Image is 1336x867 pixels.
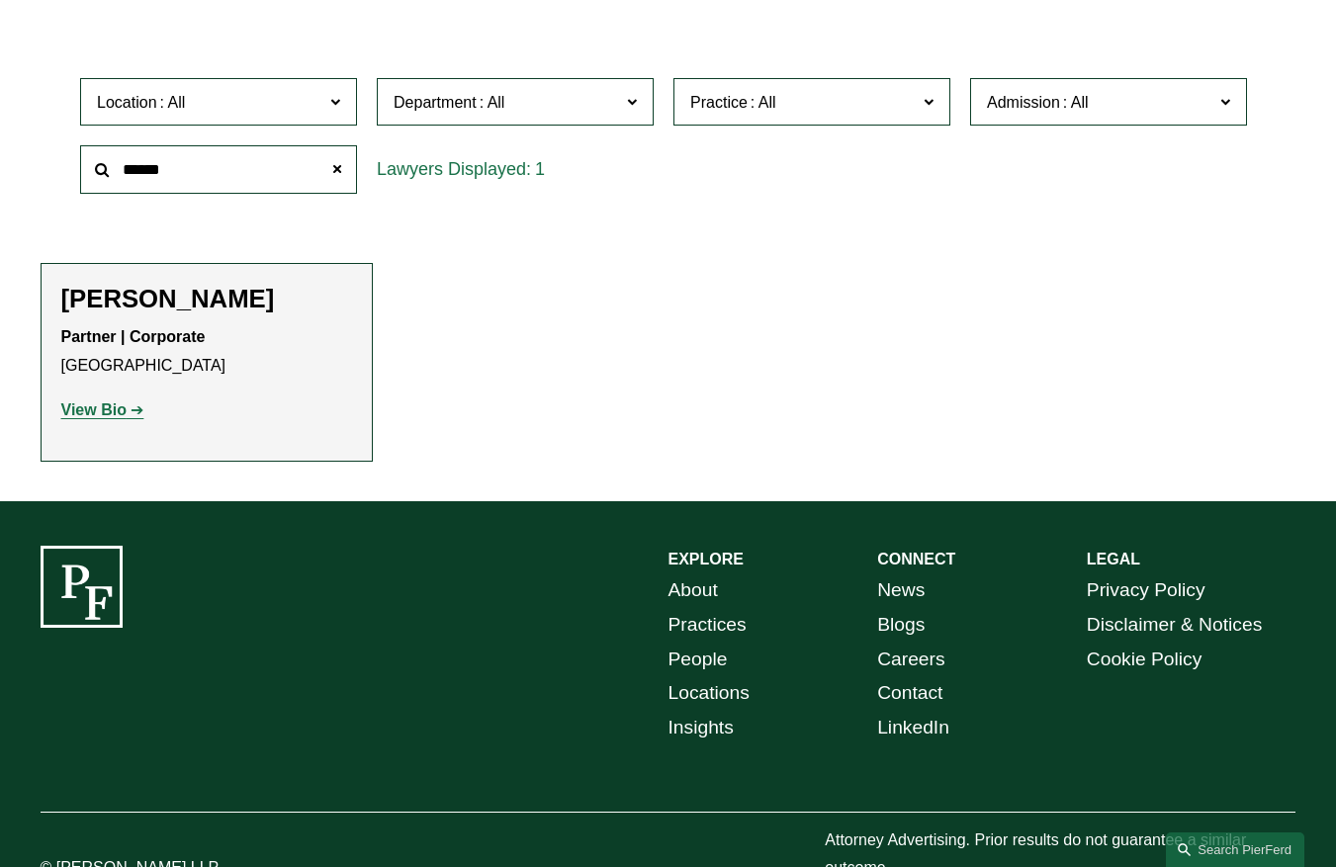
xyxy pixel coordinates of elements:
[668,643,728,677] a: People
[668,551,744,567] strong: EXPLORE
[61,328,206,345] strong: Partner | Corporate
[877,676,942,711] a: Contact
[61,284,353,314] h2: [PERSON_NAME]
[668,676,750,711] a: Locations
[535,159,545,179] span: 1
[61,401,127,418] strong: View Bio
[97,94,157,111] span: Location
[1166,832,1304,867] a: Search this site
[877,643,944,677] a: Careers
[1087,643,1202,677] a: Cookie Policy
[668,711,734,745] a: Insights
[1087,551,1140,567] strong: LEGAL
[394,94,477,111] span: Department
[877,573,925,608] a: News
[690,94,748,111] span: Practice
[668,573,718,608] a: About
[668,608,747,643] a: Practices
[877,711,949,745] a: LinkedIn
[877,551,955,567] strong: CONNECT
[1087,608,1262,643] a: Disclaimer & Notices
[1087,573,1205,608] a: Privacy Policy
[61,401,144,418] a: View Bio
[987,94,1060,111] span: Admission
[61,323,353,381] p: [GEOGRAPHIC_DATA]
[877,608,925,643] a: Blogs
